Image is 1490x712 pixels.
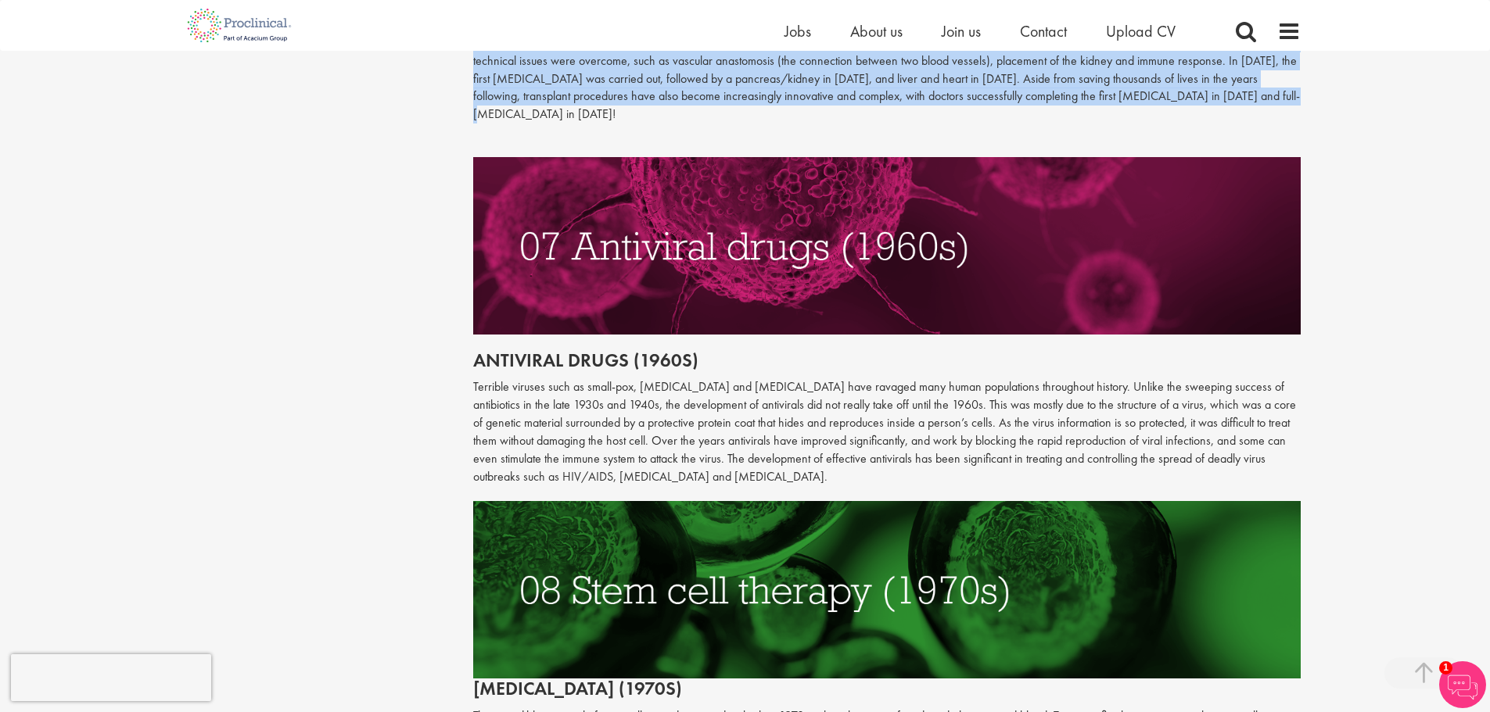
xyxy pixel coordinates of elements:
[473,501,1301,699] h2: [MEDICAL_DATA] (1970s)
[1106,21,1176,41] a: Upload CV
[473,378,1301,485] p: Terrible viruses such as small-pox, [MEDICAL_DATA] and [MEDICAL_DATA] have ravaged many human pop...
[850,21,903,41] a: About us
[1439,661,1486,708] img: Chatbot
[473,348,698,372] span: Antiviral drugs (1960s)
[11,654,211,701] iframe: reCAPTCHA
[942,21,981,41] a: Join us
[1439,661,1452,674] span: 1
[473,16,1301,123] p: In [DATE], the first successful kidney transplant was carried out by [PERSON_NAME] and Dr [PERSON...
[784,21,811,41] a: Jobs
[1020,21,1067,41] a: Contact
